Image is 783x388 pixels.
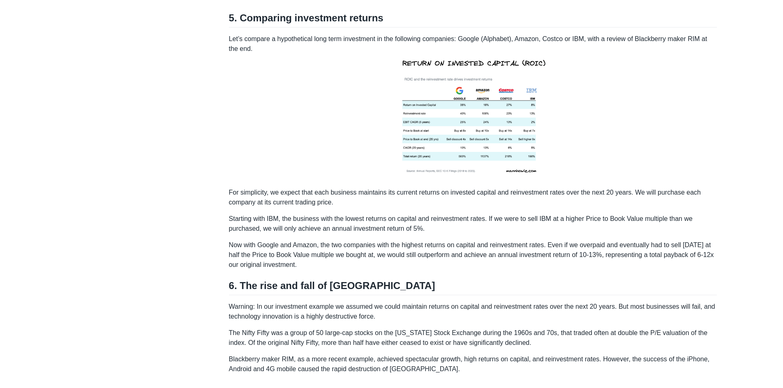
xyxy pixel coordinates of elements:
[229,354,717,374] p: Blackberry maker RIM, as a more recent example, achieved spectacular growth, high returns on capi...
[388,54,557,181] img: Return On Invested Capital (ROIC)
[91,53,139,58] div: Keywords by Traffic
[22,52,29,58] img: tab_domain_overview_orange.svg
[21,21,90,28] div: Domain: [DOMAIN_NAME]
[229,188,717,207] p: For simplicity, we expect that each business maintains its current returns on invested capital an...
[13,21,20,28] img: website_grey.svg
[229,214,717,234] p: Starting with IBM, the business with the lowest returns on capital and reinvestment rates. If we ...
[31,53,74,58] div: Domain Overview
[229,34,717,181] p: Let’s compare a hypothetical long term investment in the following companies: Google (Alphabet), ...
[23,13,40,20] div: v 4.0.25
[229,280,717,295] h2: 6. The rise and fall of [GEOGRAPHIC_DATA]
[82,52,88,58] img: tab_keywords_by_traffic_grey.svg
[229,240,717,270] p: Now with Google and Amazon, the two companies with the highest returns on capital and reinvestmen...
[229,302,717,321] p: Warning: In our investment example we assumed we could maintain returns on capital and reinvestme...
[13,13,20,20] img: logo_orange.svg
[229,12,717,28] h2: 5. Comparing investment returns
[229,328,717,348] p: The Nifty Fifty was a group of 50 large-cap stocks on the [US_STATE] Stock Exchange during the 19...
